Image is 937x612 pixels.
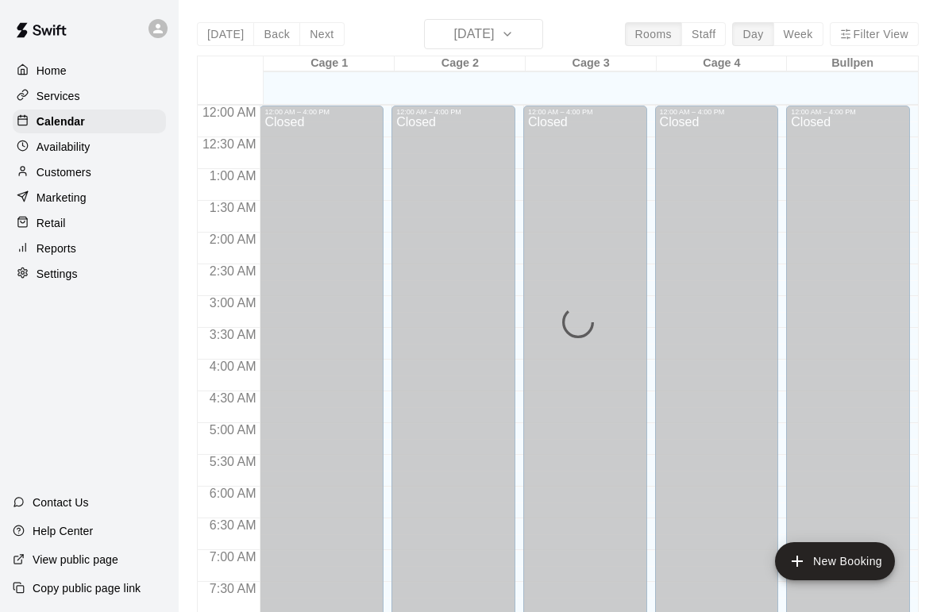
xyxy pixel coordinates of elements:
div: Cage 3 [526,56,657,71]
div: 12:00 AM – 4:00 PM [660,108,774,116]
span: 7:30 AM [206,582,260,595]
span: 1:30 AM [206,201,260,214]
div: Bullpen [787,56,918,71]
span: 4:30 AM [206,391,260,405]
a: Marketing [13,186,166,210]
p: Contact Us [33,495,89,510]
a: Customers [13,160,166,184]
p: Retail [37,215,66,231]
a: Settings [13,262,166,286]
a: Availability [13,135,166,159]
a: Reports [13,237,166,260]
div: 12:00 AM – 4:00 PM [791,108,905,116]
span: 12:30 AM [199,137,260,151]
p: Customers [37,164,91,180]
span: 3:00 AM [206,296,260,310]
a: Home [13,59,166,83]
span: 6:00 AM [206,487,260,500]
p: Settings [37,266,78,282]
div: Cage 1 [264,56,395,71]
a: Calendar [13,110,166,133]
p: View public page [33,552,118,568]
a: Services [13,84,166,108]
p: Marketing [37,190,87,206]
p: Home [37,63,67,79]
div: 12:00 AM – 4:00 PM [264,108,379,116]
a: Retail [13,211,166,235]
span: 2:30 AM [206,264,260,278]
div: Cage 2 [395,56,526,71]
span: 7:00 AM [206,550,260,564]
p: Reports [37,241,76,256]
span: 5:30 AM [206,455,260,468]
div: 12:00 AM – 4:00 PM [396,108,511,116]
p: Availability [37,139,91,155]
p: Services [37,88,80,104]
span: 2:00 AM [206,233,260,246]
button: add [775,542,895,580]
p: Help Center [33,523,93,539]
span: 5:00 AM [206,423,260,437]
div: Cage 4 [657,56,788,71]
span: 4:00 AM [206,360,260,373]
p: Calendar [37,114,85,129]
span: 6:30 AM [206,518,260,532]
span: 1:00 AM [206,169,260,183]
div: 12:00 AM – 4:00 PM [528,108,642,116]
p: Copy public page link [33,580,141,596]
span: 3:30 AM [206,328,260,341]
span: 12:00 AM [199,106,260,119]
